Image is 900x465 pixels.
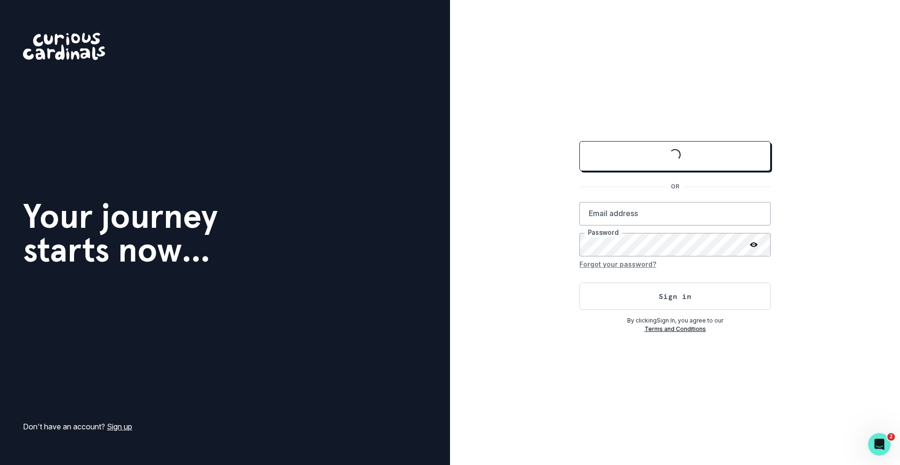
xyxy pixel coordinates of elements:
[107,422,132,431] a: Sign up
[665,182,685,191] p: OR
[868,433,891,456] iframe: Intercom live chat
[887,433,895,441] span: 2
[23,199,218,267] h1: Your journey starts now...
[579,256,656,271] button: Forgot your password?
[645,325,706,332] a: Terms and Conditions
[23,33,105,60] img: Curious Cardinals Logo
[579,283,771,310] button: Sign in
[579,316,771,325] p: By clicking Sign In , you agree to our
[23,421,132,432] p: Don't have an account?
[579,141,771,171] button: Sign in with Google (GSuite)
